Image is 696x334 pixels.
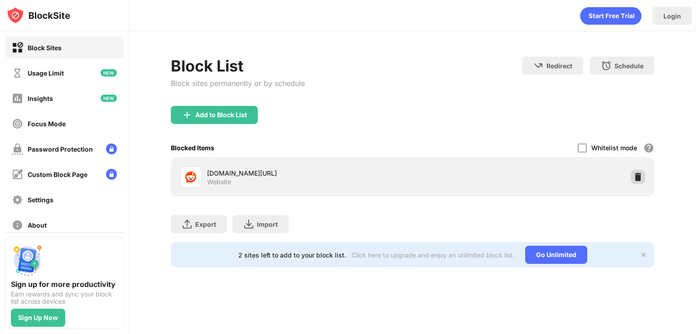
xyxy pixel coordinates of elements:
div: Password Protection [28,145,93,153]
div: Blocked Items [171,144,214,152]
div: [DOMAIN_NAME][URL] [207,168,412,178]
div: Go Unlimited [525,246,587,264]
div: Schedule [614,62,643,70]
img: new-icon.svg [101,95,117,102]
div: 2 sites left to add to your block list. [238,251,346,259]
div: Custom Block Page [28,171,87,178]
div: Login [663,12,681,20]
div: animation [580,7,642,25]
img: lock-menu.svg [106,169,117,180]
img: logo-blocksite.svg [6,6,70,24]
div: Block Sites [28,44,62,52]
div: About [28,221,47,229]
img: focus-off.svg [12,118,23,129]
img: block-on.svg [12,42,23,53]
img: favicons [185,172,196,182]
img: customize-block-page-off.svg [12,169,23,180]
div: Sign up for more productivity [11,280,118,289]
img: push-signup.svg [11,243,43,276]
img: lock-menu.svg [106,143,117,154]
div: Block sites permanently or by schedule [171,79,305,88]
div: Whitelist mode [591,144,637,152]
div: Redirect [546,62,572,70]
img: x-button.svg [640,251,647,258]
div: Sign Up Now [18,314,58,321]
img: about-off.svg [12,219,23,231]
img: new-icon.svg [101,69,117,76]
div: Add to Block List [195,111,247,119]
div: Focus Mode [28,120,66,128]
div: Settings [28,196,53,204]
div: Usage Limit [28,69,64,77]
div: Website [207,178,231,186]
img: settings-off.svg [12,194,23,205]
div: Import [257,220,278,228]
img: password-protection-off.svg [12,143,23,155]
div: Click here to upgrade and enjoy an unlimited block list. [352,251,514,259]
div: Block List [171,57,305,75]
div: Earn rewards and sync your block list across devices [11,291,118,305]
div: Insights [28,95,53,102]
img: insights-off.svg [12,93,23,104]
div: Export [195,220,216,228]
img: time-usage-off.svg [12,67,23,79]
